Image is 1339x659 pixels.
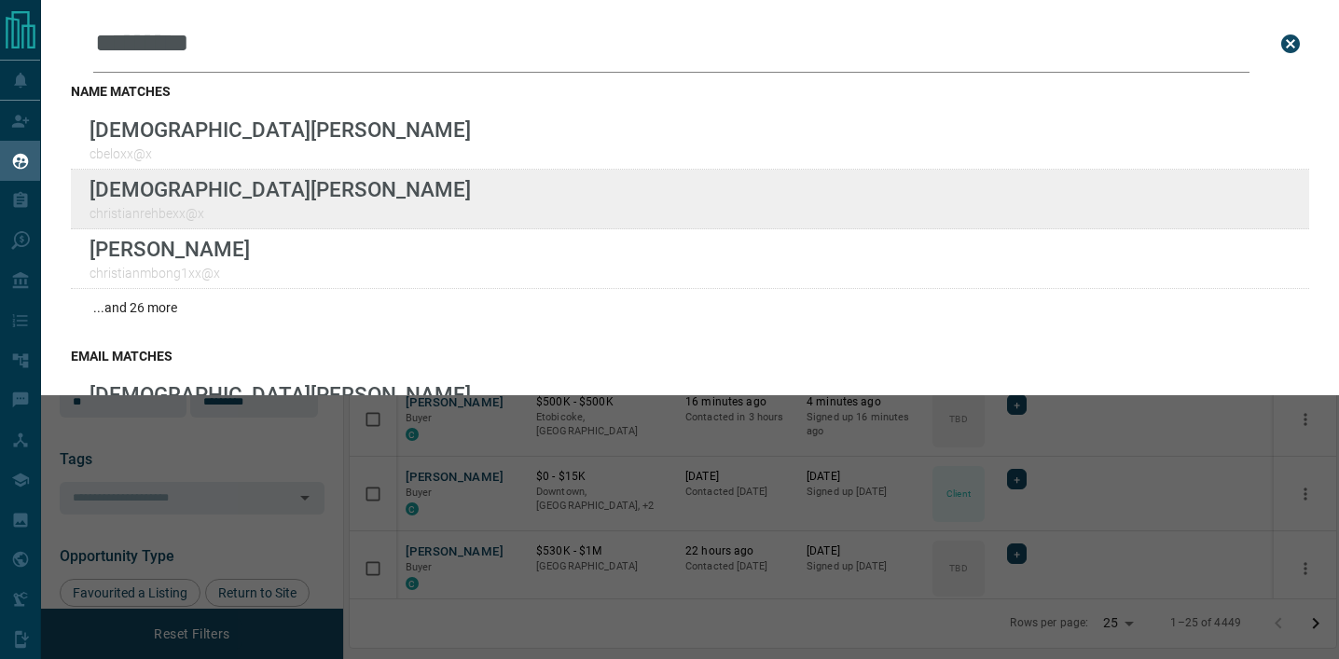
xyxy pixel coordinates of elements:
h3: email matches [71,349,1309,364]
button: close search bar [1272,25,1309,62]
p: [DEMOGRAPHIC_DATA][PERSON_NAME] [90,117,471,142]
p: christianmbong1xx@x [90,266,250,281]
p: christianrehbexx@x [90,206,471,221]
p: cbeloxx@x [90,146,471,161]
p: [DEMOGRAPHIC_DATA][PERSON_NAME] [90,382,471,406]
p: [DEMOGRAPHIC_DATA][PERSON_NAME] [90,177,471,201]
h3: name matches [71,84,1309,99]
div: ...and 26 more [71,289,1309,326]
p: [PERSON_NAME] [90,237,250,261]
